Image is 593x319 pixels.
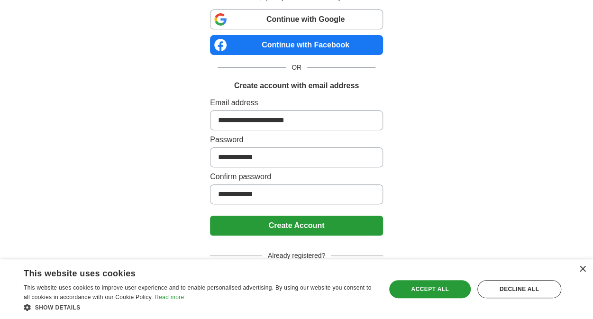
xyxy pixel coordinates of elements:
label: Email address [210,97,383,109]
div: This website uses cookies [24,265,352,279]
a: Read more, opens a new window [155,294,184,301]
button: Create Account [210,216,383,236]
label: Password [210,134,383,146]
span: Show details [35,304,81,311]
h1: Create account with email address [234,80,359,91]
span: This website uses cookies to improve user experience and to enable personalised advertising. By u... [24,284,371,301]
span: OR [286,63,307,73]
span: Already registered? [262,251,331,261]
a: Continue with Google [210,9,383,29]
div: Close [579,266,586,273]
label: Confirm password [210,171,383,182]
a: Continue with Facebook [210,35,383,55]
div: Decline all [477,280,561,298]
div: Show details [24,302,375,312]
div: Accept all [389,280,470,298]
